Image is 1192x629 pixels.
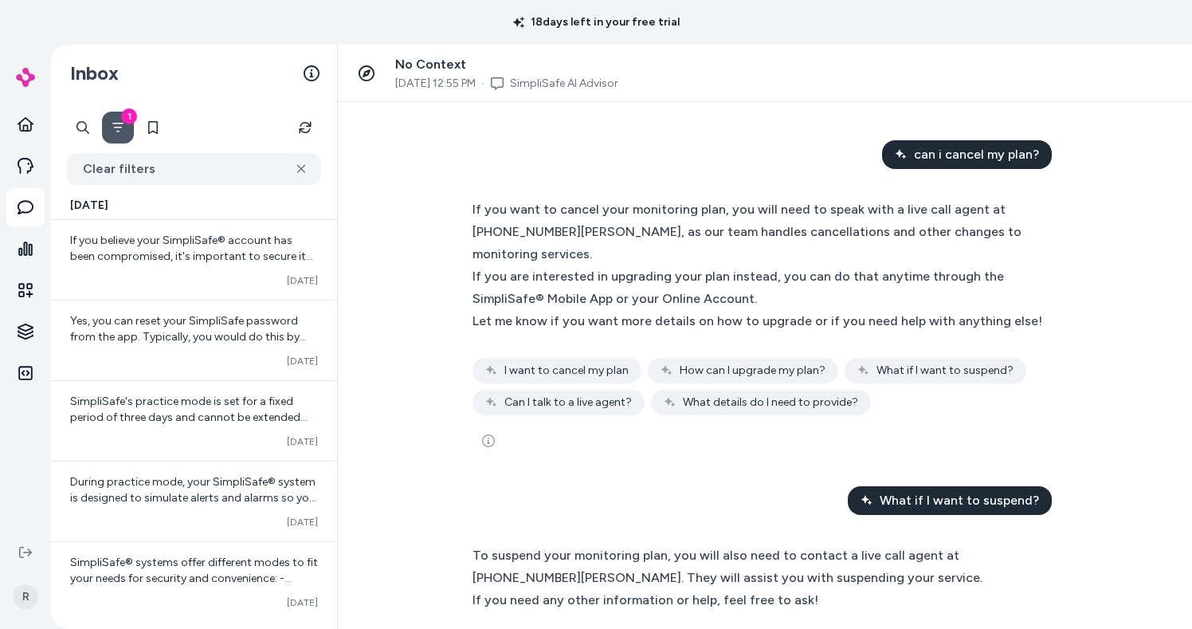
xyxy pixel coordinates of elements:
h2: Inbox [70,61,119,85]
img: alby Logo [16,68,35,87]
span: [DATE] [287,516,318,529]
a: Yes, you can reset your SimpliSafe password from the app. Typically, you would do this by selecti... [51,300,337,380]
span: [DATE] [70,198,108,214]
span: What details do I need to provide? [683,395,858,411]
p: 18 days left in your free trial [504,14,689,30]
span: [DATE] [287,274,318,287]
span: I want to cancel my plan [504,363,629,379]
span: Yes, you can reset your SimpliSafe password from the app. Typically, you would do this by selecti... [70,314,316,519]
div: Let me know if you want more details on how to upgrade or if you need help with anything else! [472,310,1042,332]
a: If you believe your SimpliSafe® account has been compromised, it's important to secure it right a... [51,220,337,300]
button: R [10,572,41,623]
span: R [13,584,38,610]
span: SimpliSafe's practice mode is set for a fixed period of three days and cannot be extended through... [70,395,315,552]
span: [DATE] [287,435,318,448]
a: SimpliSafe's practice mode is set for a fixed period of three days and cannot be extended through... [51,380,337,461]
span: [DATE] [287,355,318,368]
span: No Context [395,57,466,72]
button: Clear filters [67,153,321,185]
a: SimpliSafe AI Advisor [510,76,618,92]
button: See more [472,425,504,457]
a: During practice mode, your SimpliSafe® system is designed to simulate alerts and alarms so you ca... [51,461,337,541]
span: If you believe your SimpliSafe® account has been compromised, it's important to secure it right a... [70,234,313,470]
div: If you want to cancel your monitoring plan, you will need to speak with a live call agent at [PHO... [472,199,1042,265]
a: SimpliSafe® systems offer different modes to fit your needs for security and convenience: - **Hom... [51,541,337,622]
button: Refresh [289,112,321,143]
span: What if I want to suspend? [876,363,1014,379]
div: 1 [121,108,137,124]
button: Filter [102,112,134,143]
span: [DATE] 12:55 PM [395,76,476,92]
span: can i cancel my plan? [914,145,1039,164]
div: If you are interested in upgrading your plan instead, you can do that anytime through the SimpliS... [472,265,1042,310]
div: If you need any other information or help, feel free to ask! [472,589,1042,611]
div: To suspend your monitoring plan, you will also need to contact a live call agent at [PHONE_NUMBER... [472,544,1042,589]
span: · [482,76,484,92]
span: What if I want to suspend? [880,491,1039,510]
span: [DATE] [287,596,318,609]
span: Can I talk to a live agent? [504,395,632,411]
span: How can I upgrade my plan? [680,363,825,379]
